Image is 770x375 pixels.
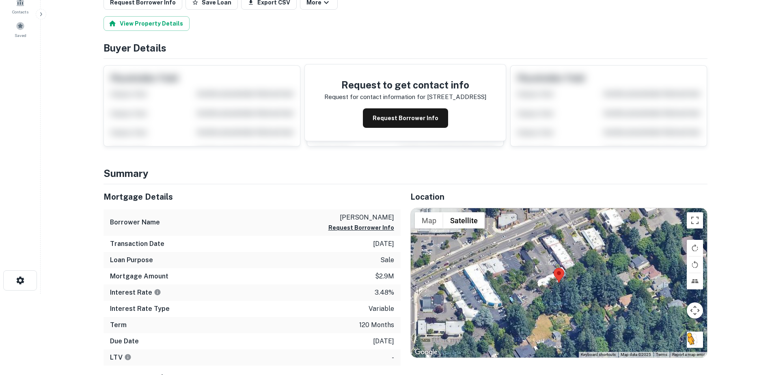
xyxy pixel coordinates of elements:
button: View Property Details [104,16,190,31]
span: Contacts [12,9,28,15]
p: [PERSON_NAME] [328,213,394,222]
button: Drag Pegman onto the map to open Street View [687,332,703,348]
a: Terms (opens in new tab) [656,352,667,357]
h6: Interest Rate [110,288,161,297]
h4: Summary [104,166,707,181]
h6: Due Date [110,336,139,346]
button: Tilt map [687,273,703,289]
p: - [392,353,394,362]
button: Rotate map clockwise [687,240,703,256]
button: Show street map [415,212,443,228]
button: Rotate map counterclockwise [687,256,703,273]
p: sale [380,255,394,265]
h6: Borrower Name [110,218,160,227]
iframe: Chat Widget [729,310,770,349]
h5: Location [410,191,707,203]
a: Saved [2,18,38,40]
h6: LTV [110,353,132,362]
button: Show satellite imagery [443,212,485,228]
h6: Term [110,320,127,330]
h4: Buyer Details [104,41,707,55]
p: Request for contact information for [324,92,425,102]
p: variable [369,304,394,314]
h5: Mortgage Details [104,191,401,203]
svg: The interest rates displayed on the website are for informational purposes only and may be report... [154,289,161,296]
img: Google [413,347,440,358]
h6: Mortgage Amount [110,272,168,281]
p: $2.9m [375,272,394,281]
span: Map data ©2025 [621,352,651,357]
h6: Loan Purpose [110,255,153,265]
button: Toggle fullscreen view [687,212,703,228]
button: Keyboard shortcuts [581,352,616,358]
a: Open this area in Google Maps (opens a new window) [413,347,440,358]
h6: Transaction Date [110,239,164,249]
button: Request Borrower Info [328,223,394,233]
a: Report a map error [672,352,705,357]
p: [STREET_ADDRESS] [427,92,486,102]
svg: LTVs displayed on the website are for informational purposes only and may be reported incorrectly... [124,353,132,361]
h6: Interest Rate Type [110,304,170,314]
p: [DATE] [373,336,394,346]
span: Saved [15,32,26,39]
button: Request Borrower Info [363,108,448,128]
p: 3.48% [375,288,394,297]
h4: Request to get contact info [324,78,486,92]
p: 120 months [359,320,394,330]
button: Map camera controls [687,302,703,319]
p: [DATE] [373,239,394,249]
